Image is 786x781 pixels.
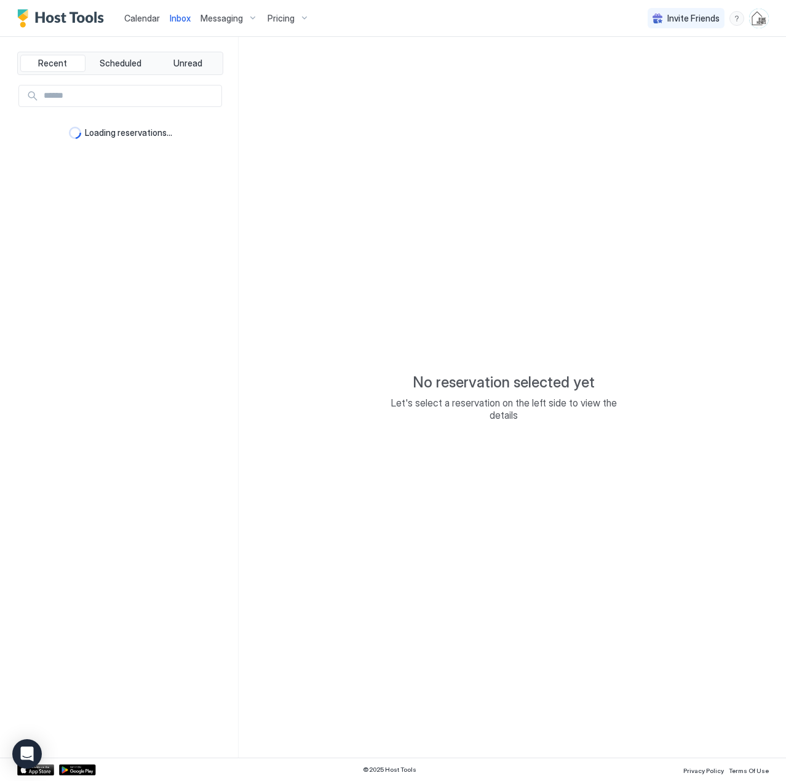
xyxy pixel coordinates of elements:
[413,373,595,392] span: No reservation selected yet
[17,9,109,28] a: Host Tools Logo
[200,13,243,24] span: Messaging
[100,58,141,69] span: Scheduled
[12,739,42,769] div: Open Intercom Messenger
[17,764,54,775] a: App Store
[155,55,220,72] button: Unread
[38,58,67,69] span: Recent
[729,767,769,774] span: Terms Of Use
[667,13,720,24] span: Invite Friends
[749,9,769,28] div: User profile
[88,55,153,72] button: Scheduled
[39,85,221,106] input: Input Field
[124,13,160,23] span: Calendar
[59,764,96,775] a: Google Play Store
[729,763,769,776] a: Terms Of Use
[124,12,160,25] a: Calendar
[20,55,85,72] button: Recent
[170,13,191,23] span: Inbox
[69,127,81,139] div: loading
[683,767,724,774] span: Privacy Policy
[683,763,724,776] a: Privacy Policy
[170,12,191,25] a: Inbox
[729,11,744,26] div: menu
[268,13,295,24] span: Pricing
[17,52,223,75] div: tab-group
[381,397,627,421] span: Let's select a reservation on the left side to view the details
[173,58,202,69] span: Unread
[85,127,172,138] span: Loading reservations...
[363,766,416,774] span: © 2025 Host Tools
